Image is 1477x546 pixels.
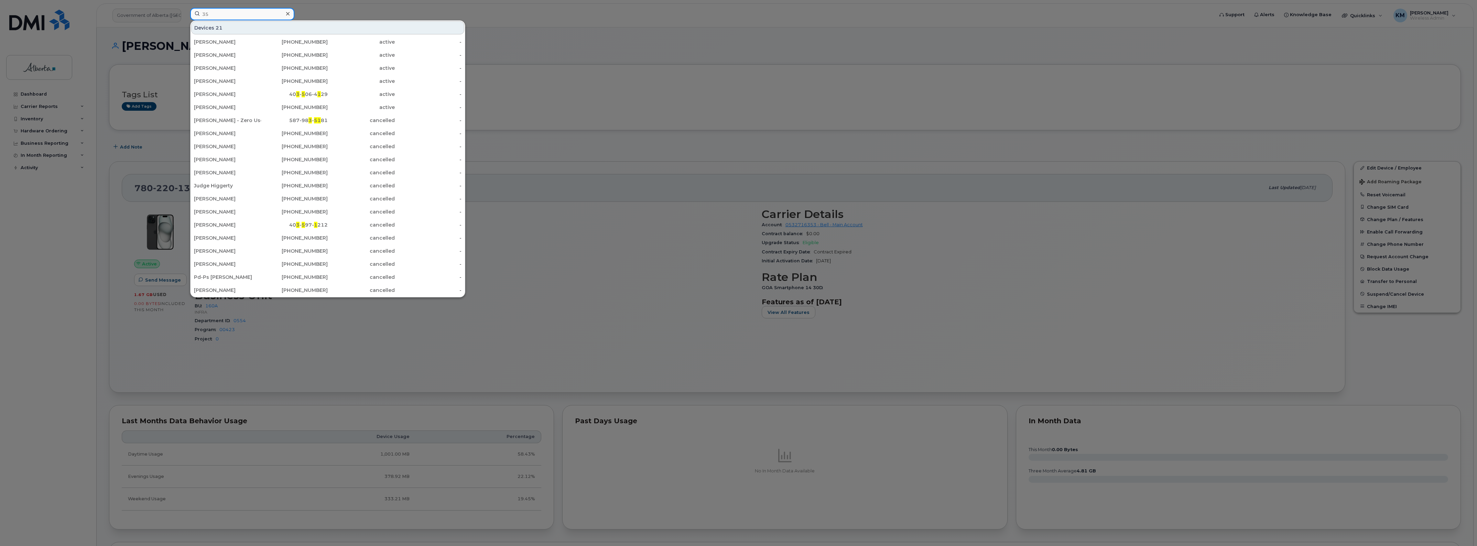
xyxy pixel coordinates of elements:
div: cancelled [328,221,395,228]
a: Judge Higgerty[PHONE_NUMBER]cancelled- [191,179,464,192]
div: [PHONE_NUMBER] [261,234,328,241]
div: - [395,182,462,189]
span: 3 [296,91,300,97]
div: [PERSON_NAME] [194,221,261,228]
span: 1 [314,222,317,228]
div: - [395,143,462,150]
div: - [395,117,462,124]
div: [PERSON_NAME] [194,261,261,267]
div: cancelled [328,182,395,189]
div: - [395,208,462,215]
a: [PERSON_NAME][PHONE_NUMBER]cancelled- [191,232,464,244]
div: cancelled [328,130,395,137]
div: - [395,248,462,254]
span: 5 [302,222,305,228]
div: [PHONE_NUMBER] [261,169,328,176]
div: - [395,195,462,202]
div: [PERSON_NAME] [194,52,261,58]
div: - [395,234,462,241]
div: [PERSON_NAME] [194,156,261,163]
div: active [328,104,395,111]
div: [PERSON_NAME] - Zero Use Project - Sa Sctask0246821 [194,117,261,124]
span: 3 [308,117,312,123]
div: active [328,91,395,98]
div: [PHONE_NUMBER] [261,104,328,111]
a: [PERSON_NAME][PHONE_NUMBER]active- [191,75,464,87]
a: Pd-Ps [PERSON_NAME][PHONE_NUMBER]cancelled- [191,271,464,283]
div: active [328,65,395,72]
a: [PERSON_NAME][PHONE_NUMBER]active- [191,62,464,74]
div: active [328,78,395,85]
div: Judge Higgerty [194,182,261,189]
a: [PERSON_NAME][PHONE_NUMBER]cancelled- [191,140,464,153]
div: [PERSON_NAME] [194,78,261,85]
span: 51 [314,117,321,123]
a: [PERSON_NAME][PHONE_NUMBER]cancelled- [191,245,464,257]
span: 3 [296,222,300,228]
div: [PHONE_NUMBER] [261,65,328,72]
div: [PERSON_NAME] [194,195,261,202]
div: cancelled [328,248,395,254]
a: [PERSON_NAME][PHONE_NUMBER]active- [191,36,464,48]
div: 40 - 06-4 29 [261,91,328,98]
div: active [328,52,395,58]
div: - [395,104,462,111]
div: 587-98 - 81 [261,117,328,124]
div: [PHONE_NUMBER] [261,274,328,281]
div: [PERSON_NAME] [194,287,261,294]
div: [PERSON_NAME] [194,130,261,137]
div: - [395,65,462,72]
div: [PHONE_NUMBER] [261,156,328,163]
div: - [395,169,462,176]
div: cancelled [328,234,395,241]
div: - [395,261,462,267]
div: [PHONE_NUMBER] [261,143,328,150]
div: - [395,274,462,281]
a: [PERSON_NAME][PHONE_NUMBER]cancelled- [191,206,464,218]
a: [PERSON_NAME][PHONE_NUMBER]active- [191,49,464,61]
div: cancelled [328,287,395,294]
div: Pd-Ps [PERSON_NAME] [194,274,261,281]
div: [PHONE_NUMBER] [261,195,328,202]
a: [PERSON_NAME][PHONE_NUMBER]active- [191,101,464,113]
div: - [395,130,462,137]
div: [PHONE_NUMBER] [261,130,328,137]
div: [PERSON_NAME] [194,39,261,45]
div: cancelled [328,169,395,176]
div: - [395,78,462,85]
div: [PHONE_NUMBER] [261,208,328,215]
div: [PERSON_NAME] [194,65,261,72]
div: [PERSON_NAME] [194,143,261,150]
div: cancelled [328,261,395,267]
div: - [395,156,462,163]
div: - [395,91,462,98]
div: - [395,39,462,45]
div: [PHONE_NUMBER] [261,182,328,189]
div: [PHONE_NUMBER] [261,248,328,254]
div: cancelled [328,143,395,150]
div: - [395,287,462,294]
div: [PERSON_NAME] [194,234,261,241]
a: [PERSON_NAME][PHONE_NUMBER]cancelled- [191,193,464,205]
div: active [328,39,395,45]
div: 40 - 97- 212 [261,221,328,228]
div: [PERSON_NAME] [194,104,261,111]
a: [PERSON_NAME]403-506-4129active- [191,88,464,100]
div: [PHONE_NUMBER] [261,39,328,45]
div: [PERSON_NAME] [194,208,261,215]
span: 21 [216,24,222,31]
a: [PERSON_NAME]403-597-1212cancelled- [191,219,464,231]
div: Devices [191,21,464,34]
span: 1 [317,91,321,97]
div: cancelled [328,208,395,215]
div: - [395,221,462,228]
div: [PHONE_NUMBER] [261,52,328,58]
span: 5 [302,91,305,97]
div: [PHONE_NUMBER] [261,287,328,294]
a: [PERSON_NAME][PHONE_NUMBER]cancelled- [191,153,464,166]
a: [PERSON_NAME] - Zero Use Project - Sa Sctask0246821587-983-5181cancelled- [191,114,464,127]
div: cancelled [328,156,395,163]
a: [PERSON_NAME][PHONE_NUMBER]cancelled- [191,166,464,179]
div: [PHONE_NUMBER] [261,78,328,85]
div: [PERSON_NAME] [194,248,261,254]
